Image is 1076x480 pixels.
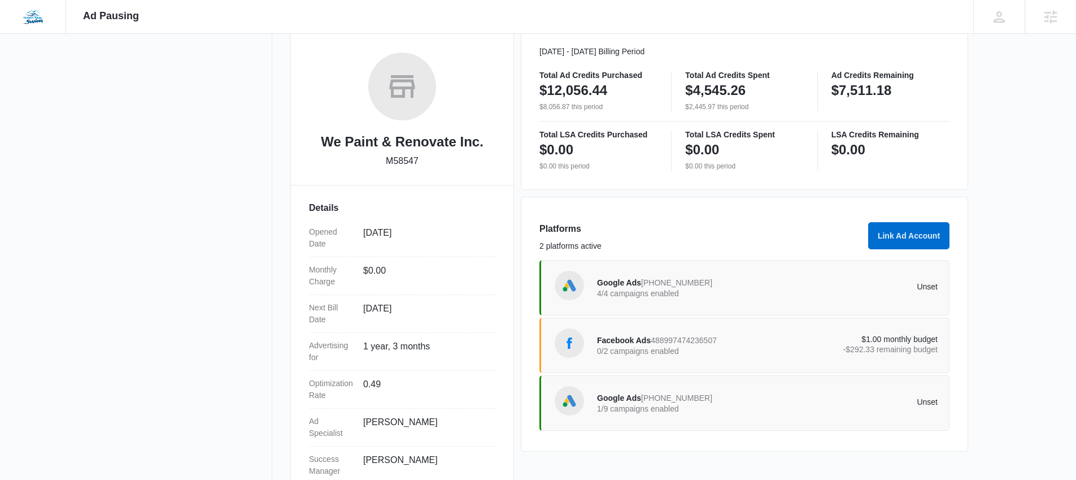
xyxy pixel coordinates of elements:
[321,132,483,152] h2: We Paint & Renovate Inc.
[309,257,495,295] div: Monthly Charge$0.00
[309,409,495,447] div: Ad Specialist[PERSON_NAME]
[831,141,865,159] p: $0.00
[868,222,949,249] button: Link Ad Account
[23,7,43,27] img: Hudson Valley Swim
[309,340,354,364] dt: Advertising for
[768,283,938,291] p: Unset
[363,340,486,364] dd: 1 year, 3 months
[831,71,949,79] p: Ad Credits Remaining
[561,335,578,352] img: Facebook Ads
[363,226,486,250] dd: [DATE]
[539,102,657,112] p: $8,056.87 this period
[685,131,803,139] p: Total LSA Credits Spent
[363,264,486,288] dd: $0.00
[768,345,938,353] p: -$292.33 remaining budget
[309,201,495,215] h3: Details
[539,222,861,236] h3: Platforms
[539,71,657,79] p: Total Ad Credits Purchased
[641,278,712,287] span: [PHONE_NUMBER]
[831,131,949,139] p: LSA Credits Remaining
[363,302,486,326] dd: [DATE]
[685,161,803,171] p: $0.00 this period
[539,240,861,252] p: 2 platforms active
[685,102,803,112] p: $2,445.97 this period
[539,131,657,139] p: Total LSA Credits Purchased
[309,295,495,333] div: Next Bill Date[DATE]
[309,453,354,477] dt: Success Manager
[309,333,495,371] div: Advertising for1 year, 3 months
[685,141,719,159] p: $0.00
[309,302,354,326] dt: Next Bill Date
[363,453,486,477] dd: [PERSON_NAME]
[597,405,768,413] p: 1/9 campaigns enabled
[309,416,354,439] dt: Ad Specialist
[597,347,768,355] p: 0/2 campaigns enabled
[768,335,938,343] p: $1.00 monthly budget
[597,278,641,287] span: Google Ads
[309,371,495,409] div: Optimization Rate0.49
[539,81,607,100] p: $12,056.44
[539,318,949,373] a: Facebook AdsFacebook Ads4889974742365070/2 campaigns enabled$1.00 monthly budget-$292.33 remainin...
[83,10,139,22] span: Ad Pausing
[651,336,717,345] span: 488997474236507
[597,289,768,297] p: 4/4 campaigns enabled
[831,81,892,100] p: $7,511.18
[309,226,354,250] dt: Opened Date
[768,398,938,406] p: Unset
[309,219,495,257] div: Opened Date[DATE]
[539,46,949,58] p: [DATE] - [DATE] Billing Period
[539,375,949,431] a: Google AdsGoogle Ads[PHONE_NUMBER]1/9 campaigns enabledUnset
[363,416,486,439] dd: [PERSON_NAME]
[685,81,746,100] p: $4,545.26
[539,161,657,171] p: $0.00 this period
[309,264,354,288] dt: Monthly Charge
[363,378,486,401] dd: 0.49
[539,141,573,159] p: $0.00
[539,260,949,315] a: Google AdsGoogle Ads[PHONE_NUMBER]4/4 campaigns enabledUnset
[597,393,641,403] span: Google Ads
[685,71,803,79] p: Total Ad Credits Spent
[561,277,578,294] img: Google Ads
[597,336,651,345] span: Facebook Ads
[561,392,578,409] img: Google Ads
[309,378,354,401] dt: Optimization Rate
[641,393,712,403] span: [PHONE_NUMBER]
[386,154,419,168] p: M58547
